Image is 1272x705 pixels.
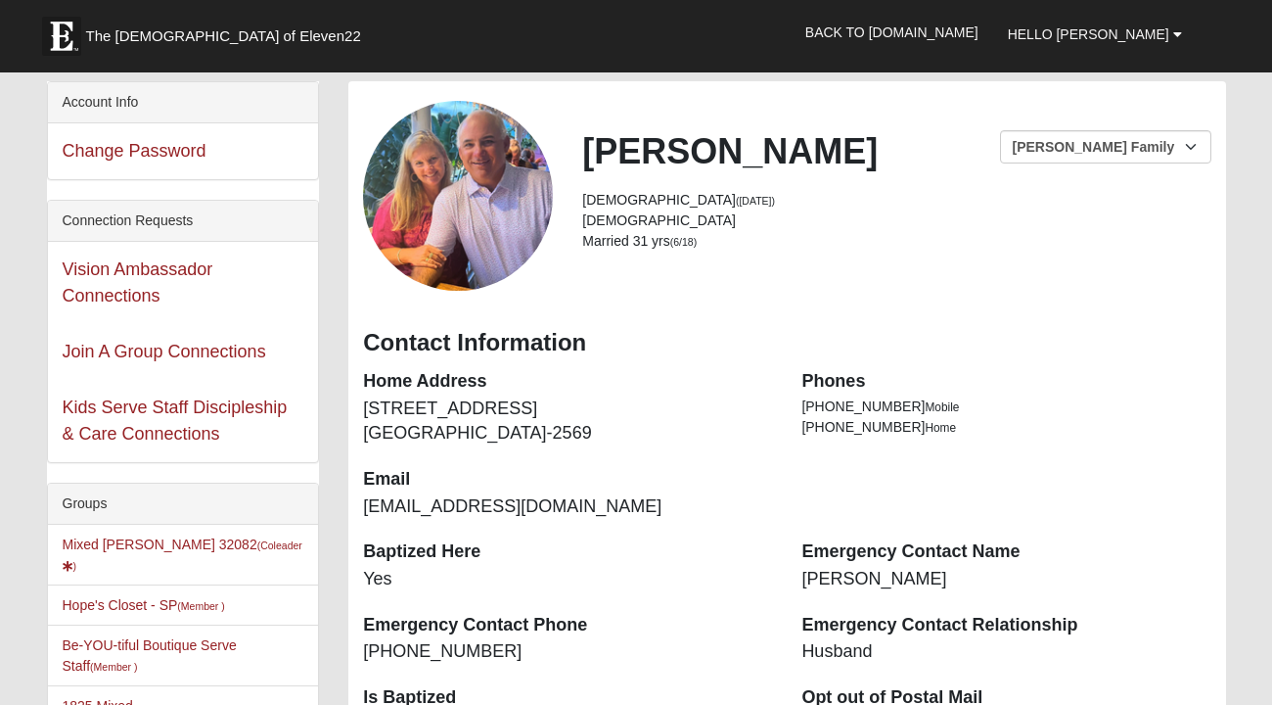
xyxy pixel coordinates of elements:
[42,17,81,56] img: Eleven22 logo
[363,613,772,638] dt: Emergency Contact Phone
[363,494,772,520] dd: [EMAIL_ADDRESS][DOMAIN_NAME]
[993,10,1197,59] a: Hello [PERSON_NAME]
[363,369,772,395] dt: Home Address
[363,101,553,291] a: View Fullsize Photo
[670,236,697,248] small: (6/18)
[582,190,1210,211] li: [DEMOGRAPHIC_DATA]
[32,7,424,56] a: The [DEMOGRAPHIC_DATA] of Eleven22
[63,540,302,572] small: (Coleader )
[925,400,959,414] span: Mobile
[801,369,1210,395] dt: Phones
[63,637,237,674] a: Be-YOU-tiful Boutique Serve Staff(Member )
[363,540,772,565] dt: Baptized Here
[1008,26,1169,42] span: Hello [PERSON_NAME]
[582,130,1210,172] h2: [PERSON_NAME]
[801,417,1210,438] li: [PHONE_NUMBER]
[736,195,775,207] small: ([DATE])
[90,661,137,673] small: (Member )
[177,600,224,612] small: (Member )
[791,8,993,57] a: Back to [DOMAIN_NAME]
[63,259,213,305] a: Vision Ambassador Connections
[363,329,1210,357] h3: Contact Information
[801,397,1210,417] li: [PHONE_NUMBER]
[86,26,361,46] span: The [DEMOGRAPHIC_DATA] of Eleven22
[801,639,1210,665] dd: Husband
[925,421,956,435] span: Home
[801,613,1210,638] dt: Emergency Contact Relationship
[801,540,1210,565] dt: Emergency Contact Name
[582,211,1210,231] li: [DEMOGRAPHIC_DATA]
[48,201,319,242] div: Connection Requests
[582,231,1210,252] li: Married 31 yrs
[48,484,319,525] div: Groups
[63,342,266,361] a: Join A Group Connections
[801,567,1210,592] dd: [PERSON_NAME]
[363,467,772,493] dt: Email
[363,639,772,665] dd: [PHONE_NUMBER]
[48,82,319,123] div: Account Info
[63,398,288,444] a: Kids Serve Staff Discipleship & Care Connections
[63,537,302,573] a: Mixed [PERSON_NAME] 32082(Coleader)
[63,141,206,161] a: Change Password
[363,567,772,592] dd: Yes
[63,597,225,613] a: Hope's Closet - SP(Member )
[363,397,772,446] dd: [STREET_ADDRESS] [GEOGRAPHIC_DATA]-2569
